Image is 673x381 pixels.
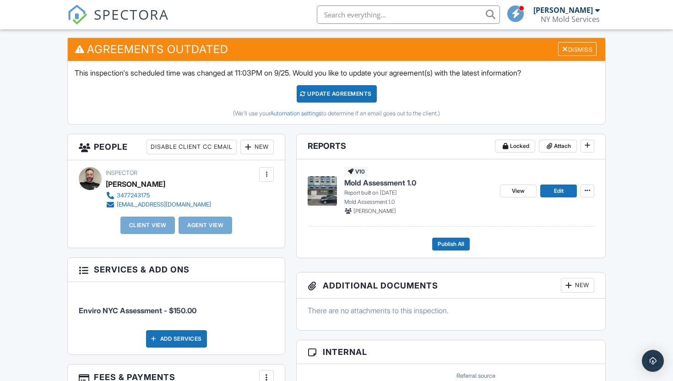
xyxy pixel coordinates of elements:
a: 3477243175 [106,191,211,200]
div: New [240,140,274,154]
div: Add Services [146,330,207,348]
div: Dismiss [558,42,597,56]
label: Referral source [456,372,495,380]
span: Inspector [106,169,137,176]
div: New [561,278,594,293]
div: (We'll use your to determine if an email goes out to the client.) [75,110,598,117]
h3: Services & Add ons [68,258,285,282]
div: [PERSON_NAME] [106,177,165,191]
div: Disable Client CC Email [147,140,237,154]
div: NY Mold Services [541,15,600,24]
div: [PERSON_NAME] [533,5,593,15]
span: SPECTORA [94,5,169,24]
div: 3477243175 [117,192,150,199]
input: Search everything... [317,5,500,24]
div: [EMAIL_ADDRESS][DOMAIN_NAME] [117,201,211,208]
span: Enviro NYC Assessment - $150.00 [79,306,196,315]
h3: Agreements Outdated [68,38,605,60]
h3: Additional Documents [297,272,605,299]
div: This inspection's scheduled time was changed at 11:03PM on 9/25. Would you like to update your ag... [68,61,605,124]
div: Open Intercom Messenger [642,350,664,372]
a: [EMAIL_ADDRESS][DOMAIN_NAME] [106,200,211,209]
a: Automation settings [270,110,321,117]
li: Service: Enviro NYC Assessment [79,289,274,323]
p: There are no attachments to this inspection. [308,305,594,316]
h3: People [68,134,285,160]
img: The Best Home Inspection Software - Spectora [67,5,87,25]
a: SPECTORA [67,12,169,32]
h3: Internal [297,340,605,364]
div: Update Agreements [297,85,377,103]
